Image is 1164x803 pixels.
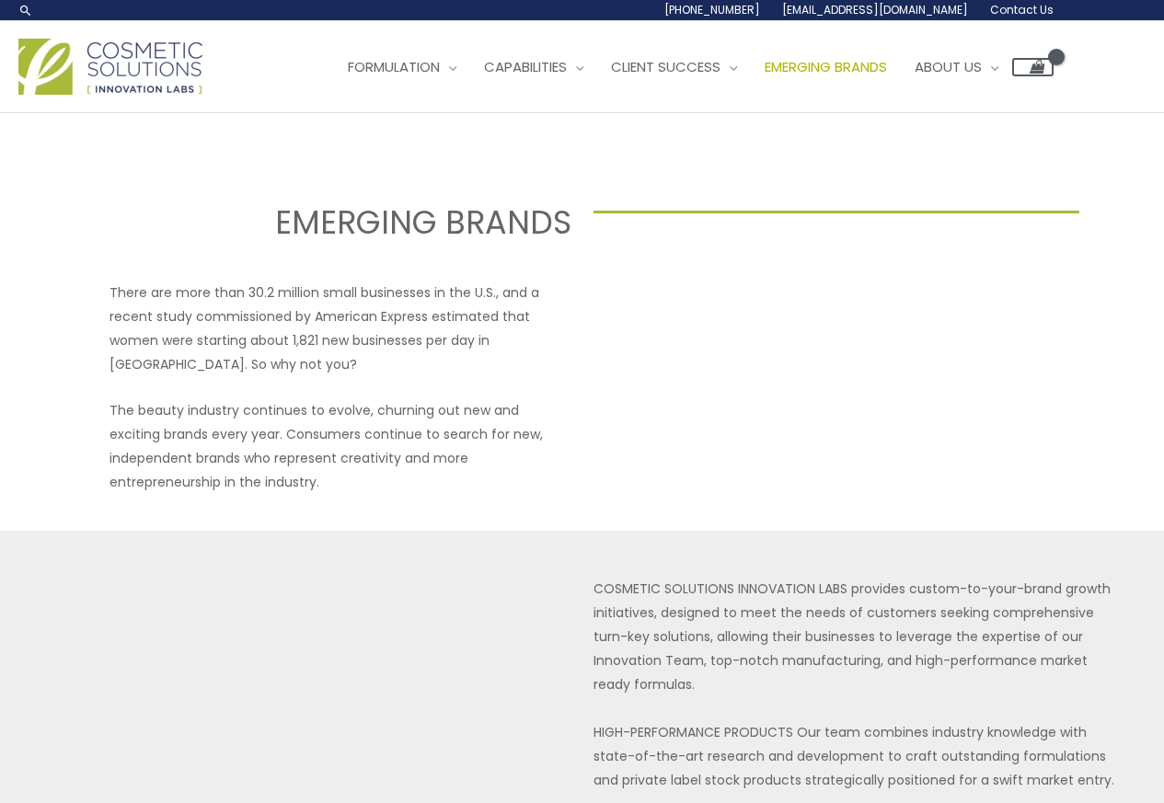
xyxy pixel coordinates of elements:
[751,40,901,95] a: Emerging Brands
[348,57,440,76] span: Formulation
[1012,58,1054,76] a: View Shopping Cart, empty
[109,281,571,376] p: There are more than 30.2 million small businesses in the U.S., and a recent study commissioned by...
[611,57,720,76] span: Client Success
[990,2,1054,17] span: Contact Us
[470,40,597,95] a: Capabilities
[85,201,571,244] h2: EMERGING BRANDS
[664,2,760,17] span: [PHONE_NUMBER]
[765,57,887,76] span: Emerging Brands
[18,3,33,17] a: Search icon link
[901,40,1012,95] a: About Us
[320,40,1054,95] nav: Site Navigation
[334,40,470,95] a: Formulation
[597,40,751,95] a: Client Success
[782,2,968,17] span: [EMAIL_ADDRESS][DOMAIN_NAME]
[915,57,982,76] span: About Us
[484,57,567,76] span: Capabilities
[109,398,571,494] p: The beauty industry continues to evolve, churning out new and exciting brands every year. Consume...
[18,39,202,95] img: Cosmetic Solutions Logo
